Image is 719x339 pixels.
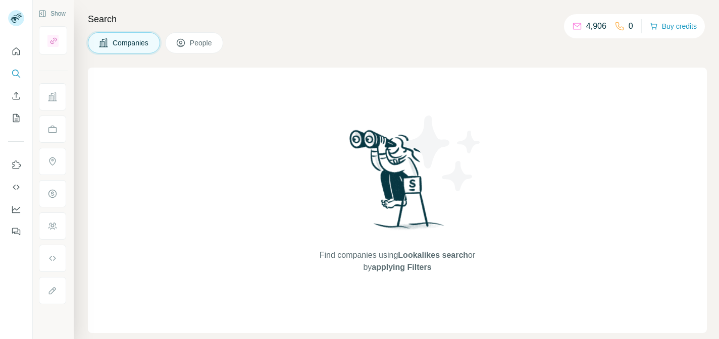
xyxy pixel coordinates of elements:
button: Feedback [8,222,24,241]
span: People [190,38,213,48]
span: Lookalikes search [398,251,468,259]
button: Enrich CSV [8,87,24,105]
button: Dashboard [8,200,24,218]
button: My lists [8,109,24,127]
button: Search [8,65,24,83]
span: Find companies using or by [317,249,478,273]
button: Show [31,6,73,21]
button: Buy credits [650,19,697,33]
span: Companies [113,38,149,48]
h4: Search [88,12,707,26]
button: Use Surfe API [8,178,24,196]
button: Quick start [8,42,24,61]
img: Surfe Illustration - Woman searching with binoculars [345,127,450,240]
p: 0 [629,20,633,32]
span: applying Filters [372,263,431,271]
img: Surfe Illustration - Stars [397,108,488,199]
button: Use Surfe on LinkedIn [8,156,24,174]
p: 4,906 [586,20,606,32]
